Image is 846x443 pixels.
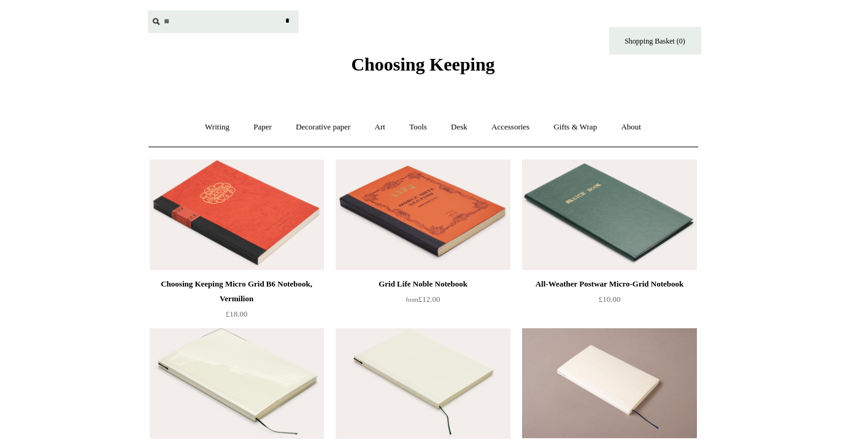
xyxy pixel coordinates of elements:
a: White MD Notebook White MD Notebook [336,328,510,439]
img: White MD Notebook [336,328,510,439]
img: All-Weather Postwar Micro-Grid Notebook [522,160,696,270]
a: Desk [440,111,479,144]
span: Choosing Keeping [351,54,494,74]
div: All-Weather Postwar Micro-Grid Notebook [525,277,693,291]
a: Choosing Keeping [351,64,494,72]
img: White MD Pocket Slim Notebook [522,328,696,439]
a: Gifts & Wrap [542,111,608,144]
a: All-Weather Postwar Micro-Grid Notebook £10.00 [522,277,696,327]
span: £18.00 [226,309,248,318]
a: Accessories [480,111,540,144]
a: Paper [242,111,283,144]
img: Grid Life Noble Notebook [336,160,510,270]
a: Clear MD Notebook Cover Clear MD Notebook Cover [150,328,324,439]
img: Clear MD Notebook Cover [150,328,324,439]
a: White MD Pocket Slim Notebook White MD Pocket Slim Notebook [522,328,696,439]
a: Choosing Keeping Micro Grid B6 Notebook, Vermilion £18.00 [150,277,324,327]
a: Decorative paper [285,111,361,144]
a: Tools [398,111,438,144]
a: Shopping Basket (0) [609,27,701,55]
div: Grid Life Noble Notebook [339,277,507,291]
span: from [406,296,418,303]
a: Grid Life Noble Notebook Grid Life Noble Notebook [336,160,510,270]
a: All-Weather Postwar Micro-Grid Notebook All-Weather Postwar Micro-Grid Notebook [522,160,696,270]
a: Writing [194,111,240,144]
a: Art [364,111,396,144]
a: Grid Life Noble Notebook from£12.00 [336,277,510,327]
a: About [610,111,652,144]
span: £10.00 [599,295,621,304]
a: Choosing Keeping Micro Grid B6 Notebook, Vermilion Choosing Keeping Micro Grid B6 Notebook, Vermi... [150,160,324,270]
img: Choosing Keeping Micro Grid B6 Notebook, Vermilion [150,160,324,270]
span: £12.00 [406,295,440,304]
div: Choosing Keeping Micro Grid B6 Notebook, Vermilion [153,277,321,306]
